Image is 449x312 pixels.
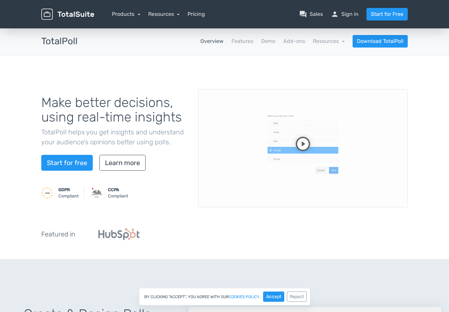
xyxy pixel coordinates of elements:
a: Resources [313,38,345,44]
span: question_answer [299,10,307,18]
strong: GDPR [58,187,70,192]
a: Products [112,11,140,17]
small: Compliant [58,187,79,199]
span: person [331,10,339,18]
button: Accept [263,292,284,302]
a: Pricing [188,10,205,18]
a: question_answerSales [299,10,323,18]
p: TotalPoll helps you get insights and understand your audience's opinions better using polls. [41,127,188,147]
a: Features [231,37,253,45]
img: GDPR [41,187,53,199]
img: Hubspot [98,228,140,240]
a: Start for free [41,155,93,171]
h5: Featured in [41,230,75,238]
a: Overview [200,37,224,45]
a: Learn more [99,155,146,171]
a: Download TotalPoll [353,35,408,48]
img: CCPA [91,187,103,199]
a: personSign in [331,10,359,18]
a: Resources [148,11,180,17]
h1: Make better decisions, using real-time insights [41,95,188,124]
strong: CCPA [108,187,119,192]
button: Reject [287,292,307,302]
div: By clicking "Accept", you agree with our . [139,288,310,305]
a: Demo [261,37,275,45]
a: Add-ons [283,37,305,45]
img: TotalSuite for WordPress [41,9,94,20]
small: Compliant [108,187,128,199]
h3: TotalPoll [41,36,78,47]
a: cookies policy [229,295,259,299]
a: Start for Free [366,8,408,20]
